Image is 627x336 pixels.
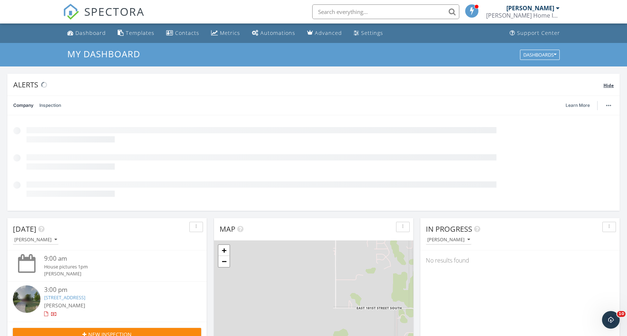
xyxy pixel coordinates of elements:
div: Dashboards [523,52,556,57]
div: 9:00 am [44,254,185,263]
img: ellipsis-632cfdd7c38ec3a7d453.svg [606,105,611,106]
div: Templates [126,29,154,36]
span: Map [220,224,235,234]
a: Support Center [507,26,563,40]
a: Automations (Basic) [249,26,298,40]
div: Advanced [315,29,342,36]
div: No results found [420,250,620,270]
a: [STREET_ADDRESS] [44,294,85,301]
div: [PERSON_NAME] [506,4,554,12]
div: 3:00 pm [44,285,185,295]
a: Templates [115,26,157,40]
a: Metrics [208,26,243,40]
iframe: Intercom live chat [602,311,620,329]
div: Alerts [13,80,603,90]
div: Dashboard [75,29,106,36]
div: Contacts [175,29,199,36]
img: streetview [13,285,40,313]
img: The Best Home Inspection Software - Spectora [63,4,79,20]
button: [PERSON_NAME] [426,235,471,245]
a: Dashboard [64,26,109,40]
div: Tucker Home Inspections [486,12,560,19]
input: Search everything... [312,4,459,19]
a: SPECTORA [63,10,145,25]
span: [PERSON_NAME] [44,302,85,309]
div: [PERSON_NAME] [44,270,185,277]
a: Inspection [39,96,61,115]
a: Zoom in [218,245,229,256]
div: Metrics [220,29,240,36]
div: [PERSON_NAME] [14,237,57,242]
div: Support Center [517,29,560,36]
a: Settings [351,26,386,40]
a: Zoom out [218,256,229,267]
a: Company [13,96,33,115]
a: 3:00 pm [STREET_ADDRESS] [PERSON_NAME] [13,285,201,318]
div: Settings [361,29,383,36]
div: [PERSON_NAME] [427,237,470,242]
div: Automations [260,29,295,36]
span: In Progress [426,224,472,234]
span: [DATE] [13,224,36,234]
span: 10 [617,311,626,317]
button: Dashboards [520,50,560,60]
span: Hide [603,82,614,88]
span: SPECTORA [84,4,145,19]
div: House pictures 1pm [44,263,185,270]
span: My Dashboard [67,48,140,60]
button: [PERSON_NAME] [13,235,58,245]
a: Contacts [163,26,202,40]
a: Advanced [304,26,345,40]
a: Learn More [566,102,594,109]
